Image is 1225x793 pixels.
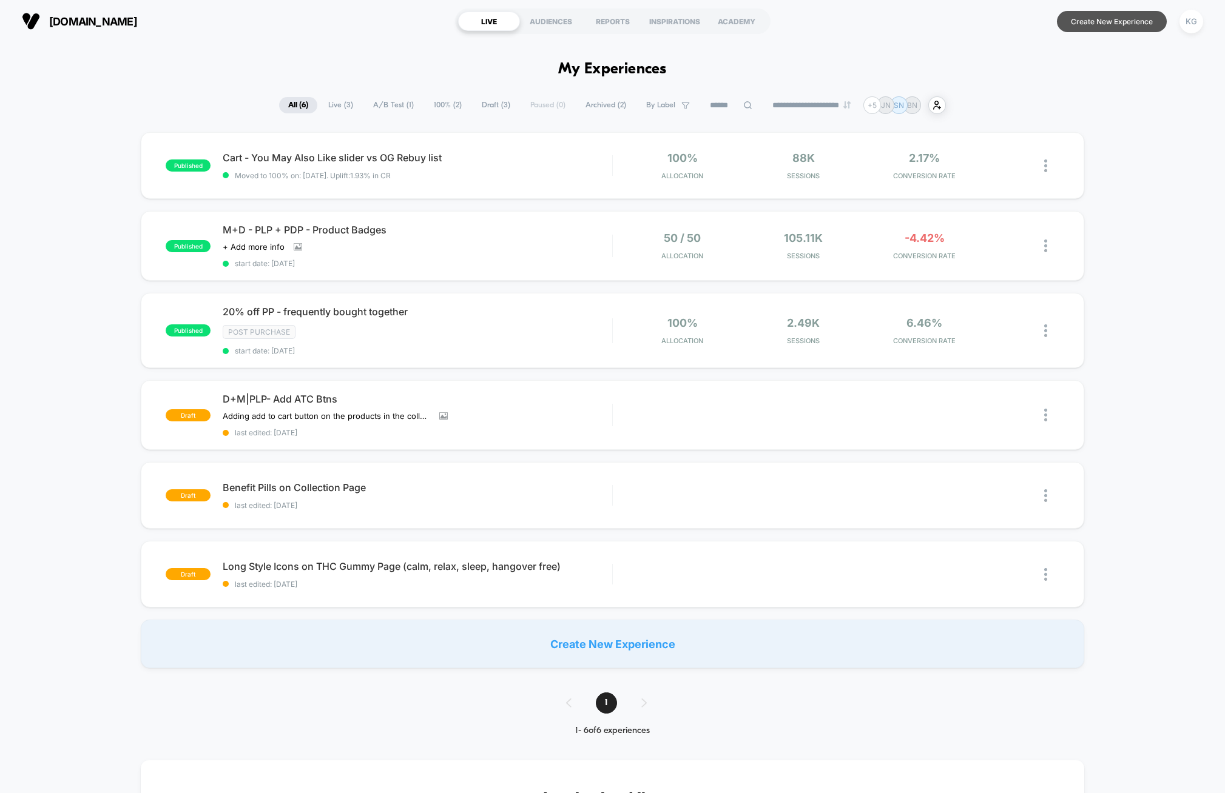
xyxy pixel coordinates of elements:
span: 50 / 50 [664,232,701,244]
button: Create New Experience [1057,11,1167,32]
span: Allocation [661,172,703,180]
span: published [166,324,211,336]
span: -4.42% [905,232,945,244]
span: Adding add to cart button on the products in the collection page [223,411,430,421]
span: 1 [596,692,617,714]
img: close [1044,489,1047,502]
span: published [166,240,211,252]
span: Archived ( 2 ) [576,97,635,113]
div: INSPIRATIONS [644,12,706,31]
span: Sessions [746,252,861,260]
span: last edited: [DATE] [223,428,612,437]
span: Moved to 100% on: [DATE] . Uplift: 1.93% in CR [235,171,391,180]
span: CONVERSION RATE [867,336,982,345]
span: 20% off PP - frequently bought together [223,306,612,318]
span: + Add more info [223,242,285,252]
button: KG [1176,9,1207,34]
span: last edited: [DATE] [223,580,612,589]
span: By Label [646,101,675,110]
button: [DOMAIN_NAME] [18,12,141,31]
span: All ( 6 ) [279,97,317,113]
span: Sessions [746,172,861,180]
div: Create New Experience [141,620,1084,668]
span: Benefit Pills on Collection Page [223,481,612,494]
div: AUDIENCES [520,12,582,31]
img: close [1044,324,1047,337]
span: start date: [DATE] [223,346,612,355]
img: close [1044,159,1047,172]
span: 100% [667,316,698,329]
img: close [1044,568,1047,581]
span: published [166,159,211,172]
div: + 5 [863,96,881,114]
div: 1 - 6 of 6 experiences [554,726,671,736]
div: REPORTS [582,12,644,31]
span: 100% ( 2 ) [425,97,471,113]
span: draft [166,409,211,421]
span: M+D - PLP + PDP - Product Badges [223,224,612,236]
span: A/B Test ( 1 ) [364,97,423,113]
span: Long Style Icons on THC Gummy Page (calm, relax, sleep, hangover free) [223,560,612,572]
span: 6.46% [906,316,942,329]
img: close [1044,409,1047,421]
span: draft [166,568,211,580]
div: KG [1179,10,1203,33]
span: CONVERSION RATE [867,172,982,180]
img: end [843,101,851,109]
span: Sessions [746,336,861,345]
span: Draft ( 3 ) [473,97,519,113]
span: 2.17% [909,152,940,164]
span: 88k [792,152,815,164]
img: Visually logo [22,12,40,30]
div: LIVE [458,12,520,31]
span: Allocation [661,252,703,260]
p: SN [894,101,904,110]
span: 105.11k [784,232,823,244]
span: Cart - You May Also Like slider vs OG Rebuy list [223,152,612,164]
p: BN [907,101,917,110]
span: Post Purchase [223,325,295,339]
span: Live ( 3 ) [319,97,362,113]
span: D+M|PLP- Add ATC Btns [223,393,612,405]
h1: My Experiences [558,61,667,78]
span: [DOMAIN_NAME] [49,15,137,28]
span: draft [166,489,211,501]
p: JN [881,101,891,110]
div: ACADEMY [706,12,768,31]
span: CONVERSION RATE [867,252,982,260]
span: 2.49k [787,316,820,329]
span: Allocation [661,336,703,345]
img: close [1044,239,1047,252]
span: last edited: [DATE] [223,501,612,510]
span: start date: [DATE] [223,259,612,268]
span: 100% [667,152,698,164]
